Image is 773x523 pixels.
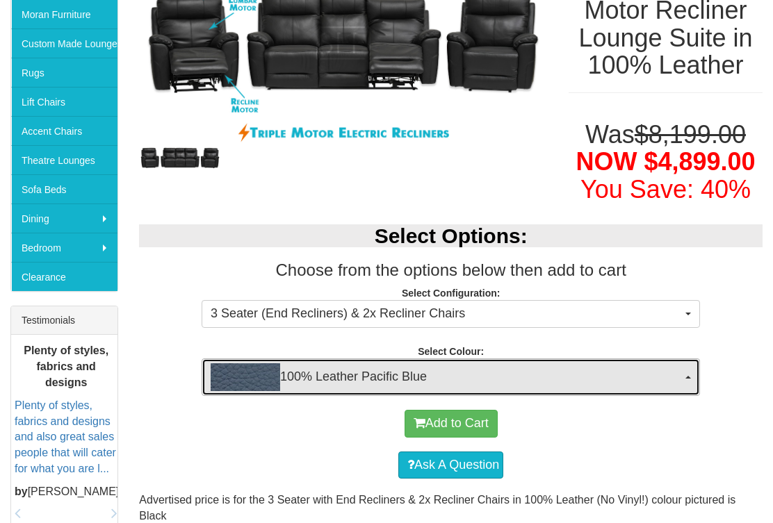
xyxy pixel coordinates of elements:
a: Rugs [11,58,117,87]
a: Bedroom [11,233,117,262]
b: Plenty of styles, fabrics and designs [24,344,108,388]
span: 3 Seater (End Recliners) & 2x Recliner Chairs [211,305,682,323]
span: 100% Leather Pacific Blue [211,363,682,391]
a: Accent Chairs [11,116,117,145]
h3: Choose from the options below then add to cart [139,261,763,279]
button: 3 Seater (End Recliners) & 2x Recliner Chairs [202,300,700,328]
button: Add to Cart [405,410,498,438]
strong: Select Colour: [418,346,484,357]
strong: Select Configuration: [402,288,501,299]
a: Ask A Question [398,451,503,479]
h1: Was [569,121,763,204]
div: Testimonials [11,306,117,335]
a: Clearance [11,262,117,291]
a: Plenty of styles, fabrics and designs and also great sales people that will cater for what you ar... [15,399,116,474]
b: by [15,485,28,497]
button: 100% Leather Pacific Blue100% Leather Pacific Blue [202,358,700,396]
a: Custom Made Lounges [11,28,117,58]
a: Sofa Beds [11,174,117,204]
font: You Save: 40% [580,175,751,204]
img: 100% Leather Pacific Blue [211,363,280,391]
a: Dining [11,204,117,233]
b: Select Options: [375,224,528,247]
del: $8,199.00 [635,120,746,149]
a: Theatre Lounges [11,145,117,174]
p: [PERSON_NAME] [15,484,117,500]
a: Lift Chairs [11,87,117,116]
span: NOW $4,899.00 [576,147,755,176]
